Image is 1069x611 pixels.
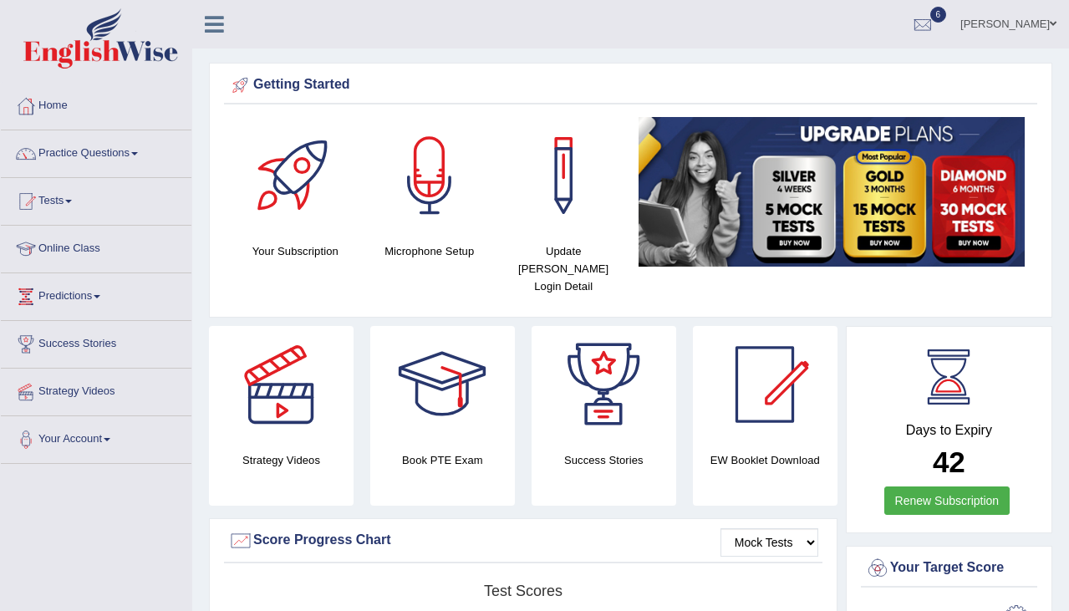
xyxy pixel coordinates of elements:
a: Online Class [1,226,191,267]
h4: Book PTE Exam [370,451,515,469]
a: Tests [1,178,191,220]
b: 42 [933,446,965,478]
h4: Microphone Setup [370,242,487,260]
div: Your Target Score [865,556,1033,581]
a: Practice Questions [1,130,191,172]
a: Home [1,83,191,125]
h4: EW Booklet Download [693,451,837,469]
img: small5.jpg [639,117,1025,267]
h4: Success Stories [532,451,676,469]
h4: Your Subscription [237,242,354,260]
a: Success Stories [1,321,191,363]
h4: Strategy Videos [209,451,354,469]
h4: Days to Expiry [865,423,1033,438]
tspan: Test scores [484,583,562,599]
a: Renew Subscription [884,486,1010,515]
span: 6 [930,7,947,23]
div: Getting Started [228,73,1033,98]
h4: Update [PERSON_NAME] Login Detail [505,242,622,295]
a: Strategy Videos [1,369,191,410]
a: Predictions [1,273,191,315]
a: Your Account [1,416,191,458]
div: Score Progress Chart [228,528,818,553]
